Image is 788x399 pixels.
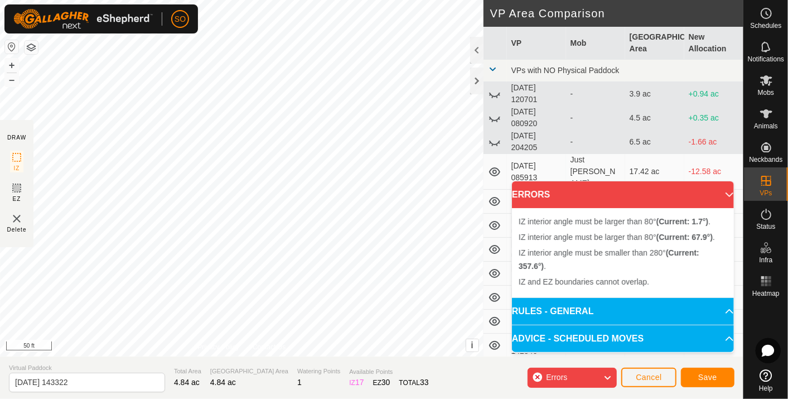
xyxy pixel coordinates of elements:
span: IZ interior angle must be larger than 80° . [519,217,710,226]
span: 17 [355,378,364,387]
td: [DATE] 085913 [507,154,566,190]
span: Notifications [748,56,784,63]
span: Watering Points [297,367,340,376]
div: EZ [373,377,390,388]
td: [DATE] 162049 [507,262,566,286]
span: Virtual Paddock [9,363,165,373]
div: IZ [349,377,364,388]
td: [DATE] 165805 [507,286,566,310]
h2: VP Area Comparison [490,7,743,20]
td: -12.58 ac [684,154,743,190]
b: (Current: 1.7°) [656,217,709,226]
span: Available Points [349,367,428,377]
span: Animals [754,123,778,129]
span: Heatmap [752,290,780,297]
th: New Allocation [684,27,743,60]
button: + [5,59,18,72]
td: 3.9 ac [625,82,684,106]
td: 4.5 ac [625,106,684,130]
button: – [5,73,18,86]
span: 33 [420,378,429,387]
span: 30 [381,378,390,387]
td: [DATE] 085327 [507,238,566,262]
span: Errors [546,373,567,382]
div: - [571,136,621,148]
span: IZ interior angle must be larger than 80° . [519,233,715,242]
span: EZ [13,195,21,203]
button: Cancel [621,368,676,387]
td: [DATE] 120701 [507,82,566,106]
span: RULES - GENERAL [512,305,594,318]
td: +0.94 ac [684,82,743,106]
a: Privacy Policy [197,342,239,352]
div: - [571,112,621,124]
td: [DATE] 080920 [507,106,566,130]
button: Save [681,368,734,387]
span: ERRORS [512,188,550,201]
img: Gallagher Logo [13,9,153,29]
div: - [571,88,621,100]
button: Map Layers [25,41,38,54]
div: TOTAL [399,377,429,388]
span: [GEOGRAPHIC_DATA] Area [210,367,288,376]
span: Save [698,373,717,382]
a: Help [744,365,788,396]
td: [DATE] 142846 [507,334,566,358]
span: Help [759,385,773,392]
a: Contact Us [253,342,286,352]
span: 1 [297,378,302,387]
span: 4.84 ac [210,378,236,387]
span: VPs [760,190,772,196]
td: [DATE] 083813 [507,214,566,238]
td: +0.35 ac [684,106,743,130]
div: Just [PERSON_NAME] [571,154,621,189]
span: Mobs [758,89,774,96]
span: Status [756,223,775,230]
span: IZ interior angle must be smaller than 280° . [519,248,699,271]
span: Neckbands [749,156,782,163]
span: Total Area [174,367,201,376]
b: (Current: 67.9°) [656,233,713,242]
td: -1.66 ac [684,130,743,154]
p-accordion-header: ERRORS [512,181,734,208]
td: 17.42 ac [625,154,684,190]
td: [DATE] 142612 [507,310,566,334]
button: i [466,339,478,352]
span: IZ and EZ boundaries cannot overlap. [519,277,649,286]
img: VP [10,212,23,225]
span: i [471,340,473,350]
span: Cancel [636,373,662,382]
span: SO [175,13,186,25]
p-accordion-content: ERRORS [512,208,734,297]
p-accordion-header: RULES - GENERAL [512,298,734,325]
td: 6.5 ac [625,130,684,154]
td: [DATE] 204205 [507,130,566,154]
span: Infra [759,257,772,263]
span: Delete [7,225,27,234]
span: IZ [14,164,20,172]
div: DRAW [7,133,26,142]
th: VP [507,27,566,60]
span: VPs with NO Physical Paddock [511,66,620,75]
th: [GEOGRAPHIC_DATA] Area [625,27,684,60]
span: 4.84 ac [174,378,200,387]
th: Mob [566,27,625,60]
p-accordion-header: ADVICE - SCHEDULED MOVES [512,325,734,352]
button: Reset Map [5,40,18,54]
td: [DATE] 221106 [507,190,566,214]
span: Schedules [750,22,781,29]
span: ADVICE - SCHEDULED MOVES [512,332,644,345]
